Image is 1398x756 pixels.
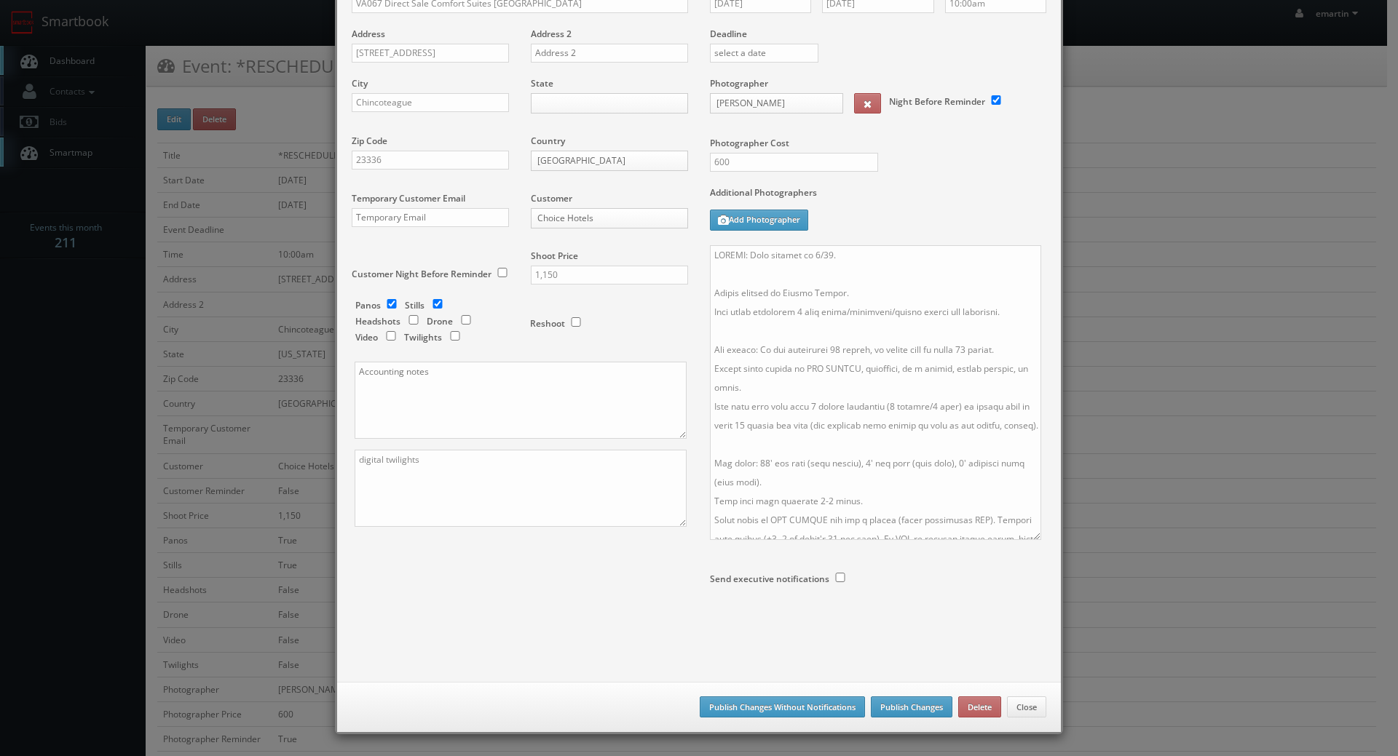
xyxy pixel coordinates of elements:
[699,137,1057,149] label: Photographer Cost
[531,250,578,262] label: Shoot Price
[710,44,818,63] input: select a date
[427,315,453,327] label: Drone
[710,153,878,172] input: Photographer Cost
[530,317,565,330] label: Reshoot
[352,192,465,204] label: Temporary Customer Email
[537,151,668,170] span: [GEOGRAPHIC_DATA]
[710,186,1046,206] label: Additional Photographers
[531,77,553,89] label: State
[710,573,829,585] label: Send executive notifications
[355,331,378,343] label: Video
[710,210,808,231] button: Add Photographer
[531,44,688,63] input: Address 2
[871,696,952,718] button: Publish Changes
[404,331,442,343] label: Twilights
[710,93,843,114] a: [PERSON_NAME]
[1007,696,1046,718] button: Close
[352,268,491,280] label: Customer Night Before Reminder
[710,245,1041,540] textarea: Loremi dolorsi am Consec Adipis. Elit seddo eiusmodte 5 inci utlab/etdolorem/aliqua enimad min ve...
[355,315,400,327] label: Headshots
[889,95,985,108] label: Night Before Reminder
[355,299,381,311] label: Panos
[710,77,768,89] label: Photographer
[531,266,688,285] input: Shoot Price
[405,299,424,311] label: Stills
[352,77,368,89] label: City
[352,93,509,112] input: City
[531,208,688,228] a: Choice Hotels
[352,208,509,227] input: Temporary Email
[537,209,668,228] span: Choice Hotels
[355,450,687,527] textarea: digital twilights
[352,135,387,147] label: Zip Code
[531,135,565,147] label: Country
[531,151,688,171] a: [GEOGRAPHIC_DATA]
[958,696,1001,718] button: Delete
[352,28,385,40] label: Address
[531,28,572,40] label: Address 2
[699,28,1057,40] label: Deadline
[700,696,865,718] button: Publish Changes Without Notifications
[531,192,572,204] label: Customer
[352,151,509,170] input: Zip Code
[352,44,509,63] input: Address
[716,94,824,113] span: [PERSON_NAME]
